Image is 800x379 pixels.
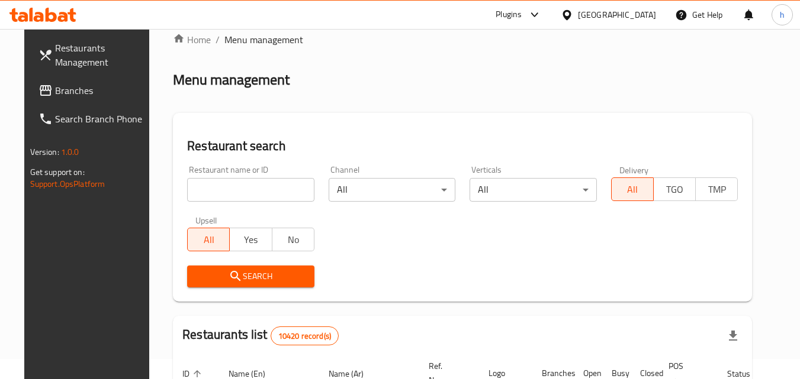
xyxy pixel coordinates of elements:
a: Support.OpsPlatform [30,176,105,192]
div: Total records count [271,326,339,345]
span: All [616,181,649,198]
button: Search [187,265,314,287]
span: TMP [701,181,733,198]
button: All [611,177,654,201]
button: TMP [695,177,738,201]
div: [GEOGRAPHIC_DATA] [578,8,656,21]
span: Get support on: [30,164,85,180]
div: All [470,178,597,202]
div: Export file [719,322,747,350]
span: Search Branch Phone [55,112,149,126]
span: Search [197,269,305,284]
button: All [187,228,230,251]
nav: breadcrumb [173,33,752,47]
a: Branches [29,76,158,105]
label: Delivery [619,166,649,174]
span: 1.0.0 [61,144,79,160]
h2: Restaurant search [187,137,738,155]
a: Home [173,33,211,47]
span: Yes [234,231,267,248]
a: Search Branch Phone [29,105,158,133]
h2: Menu management [173,70,290,89]
span: Restaurants Management [55,41,149,69]
div: All [329,178,456,202]
span: 10420 record(s) [271,331,338,342]
label: Upsell [195,216,217,224]
button: No [272,228,314,251]
span: All [192,231,225,248]
div: Plugins [496,8,522,22]
input: Search for restaurant name or ID.. [187,178,314,202]
span: Branches [55,83,149,98]
li: / [216,33,220,47]
span: Version: [30,144,59,160]
span: No [277,231,310,248]
h2: Restaurants list [182,326,339,345]
span: h [780,8,785,21]
button: TGO [653,177,696,201]
a: Restaurants Management [29,34,158,76]
span: Menu management [224,33,303,47]
button: Yes [229,228,272,251]
span: TGO [658,181,691,198]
